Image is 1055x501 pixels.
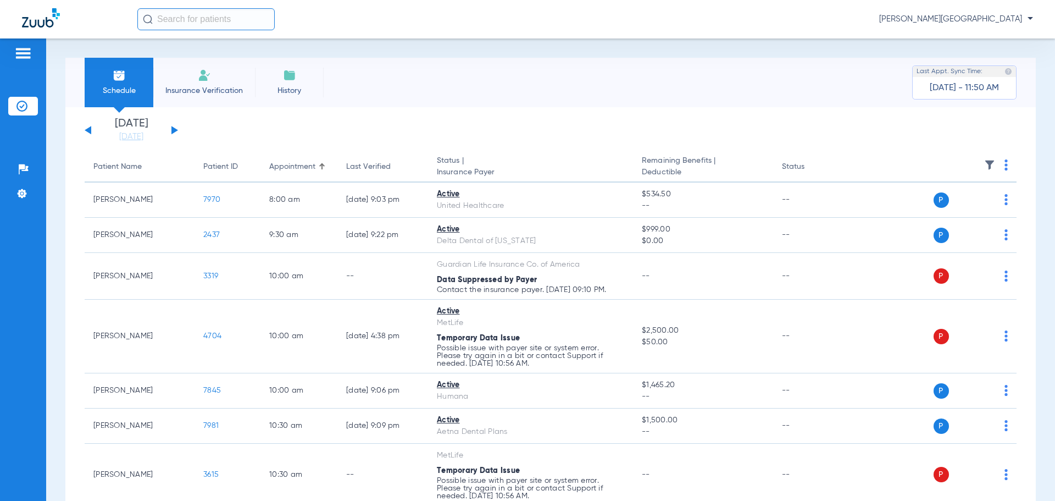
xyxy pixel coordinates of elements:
div: Patient ID [203,161,252,173]
span: 2437 [203,231,220,239]
span: Data Suppressed by Payer [437,276,537,284]
div: Last Verified [346,161,419,173]
span: $2,500.00 [642,325,764,337]
span: -- [642,471,650,478]
span: 7970 [203,196,220,203]
td: -- [773,218,847,253]
td: -- [773,373,847,409]
span: Insurance Verification [162,85,247,96]
p: Possible issue with payer site or system error. Please try again in a bit or contact Support if n... [437,344,624,367]
span: P [934,329,949,344]
span: -- [642,272,650,280]
a: [DATE] [98,131,164,142]
img: Zuub Logo [22,8,60,27]
span: P [934,228,949,243]
span: Temporary Data Issue [437,467,520,475]
td: -- [773,300,847,373]
div: Last Verified [346,161,391,173]
td: 10:00 AM [260,300,337,373]
span: [DATE] - 11:50 AM [930,82,999,93]
img: group-dot-blue.svg [1004,229,1008,240]
img: History [283,69,296,82]
td: [PERSON_NAME] [85,409,195,444]
td: -- [773,409,847,444]
div: Guardian Life Insurance Co. of America [437,259,624,271]
span: P [934,383,949,399]
span: P [934,467,949,482]
div: Active [437,189,624,200]
input: Search for patients [137,8,275,30]
img: group-dot-blue.svg [1004,385,1008,396]
img: group-dot-blue.svg [1004,469,1008,480]
td: [PERSON_NAME] [85,183,195,218]
div: Active [437,306,624,317]
div: Aetna Dental Plans [437,426,624,438]
span: History [263,85,315,96]
div: United Healthcare [437,200,624,212]
span: -- [642,391,764,403]
td: 10:00 AM [260,373,337,409]
img: Manual Insurance Verification [198,69,211,82]
td: [DATE] 4:38 PM [337,300,428,373]
span: $999.00 [642,224,764,235]
td: 8:00 AM [260,183,337,218]
span: $1,500.00 [642,415,764,426]
div: Humana [437,391,624,403]
div: Appointment [269,161,315,173]
td: 10:30 AM [260,409,337,444]
td: [PERSON_NAME] [85,373,195,409]
span: Schedule [93,85,145,96]
span: Insurance Payer [437,167,624,178]
span: P [934,268,949,284]
div: MetLife [437,450,624,461]
span: -- [642,200,764,212]
td: [PERSON_NAME] [85,218,195,253]
img: group-dot-blue.svg [1004,159,1008,170]
td: [PERSON_NAME] [85,253,195,300]
span: 7981 [203,422,219,430]
span: $50.00 [642,337,764,348]
img: Search Icon [143,14,153,24]
span: -- [642,426,764,438]
img: filter.svg [984,159,995,170]
span: P [934,192,949,208]
td: 10:00 AM [260,253,337,300]
div: Appointment [269,161,329,173]
div: Active [437,224,624,235]
div: Patient Name [93,161,186,173]
td: [DATE] 9:03 PM [337,183,428,218]
td: -- [773,183,847,218]
p: Contact the insurance payer. [DATE] 09:10 PM. [437,286,624,294]
span: $534.50 [642,189,764,200]
th: Remaining Benefits | [633,152,773,183]
th: Status [773,152,847,183]
div: Active [437,415,624,426]
span: $0.00 [642,235,764,247]
td: [DATE] 9:09 PM [337,409,428,444]
span: $1,465.20 [642,379,764,391]
div: Delta Dental of [US_STATE] [437,235,624,247]
span: 4704 [203,332,221,340]
span: [PERSON_NAME][GEOGRAPHIC_DATA] [879,14,1033,25]
td: [DATE] 9:22 PM [337,218,428,253]
td: 9:30 AM [260,218,337,253]
p: Possible issue with payer site or system error. Please try again in a bit or contact Support if n... [437,477,624,500]
div: MetLife [437,317,624,329]
div: Patient ID [203,161,238,173]
td: -- [337,253,428,300]
img: group-dot-blue.svg [1004,331,1008,342]
img: last sync help info [1004,68,1012,75]
td: [PERSON_NAME] [85,300,195,373]
img: group-dot-blue.svg [1004,271,1008,282]
span: 3319 [203,272,218,280]
span: Last Appt. Sync Time: [917,66,982,77]
li: [DATE] [98,118,164,142]
img: Schedule [113,69,126,82]
img: hamburger-icon [14,47,32,60]
span: 3615 [203,471,219,478]
div: Active [437,379,624,391]
img: group-dot-blue.svg [1004,194,1008,205]
span: Deductible [642,167,764,178]
span: Temporary Data Issue [437,334,520,342]
img: group-dot-blue.svg [1004,420,1008,431]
